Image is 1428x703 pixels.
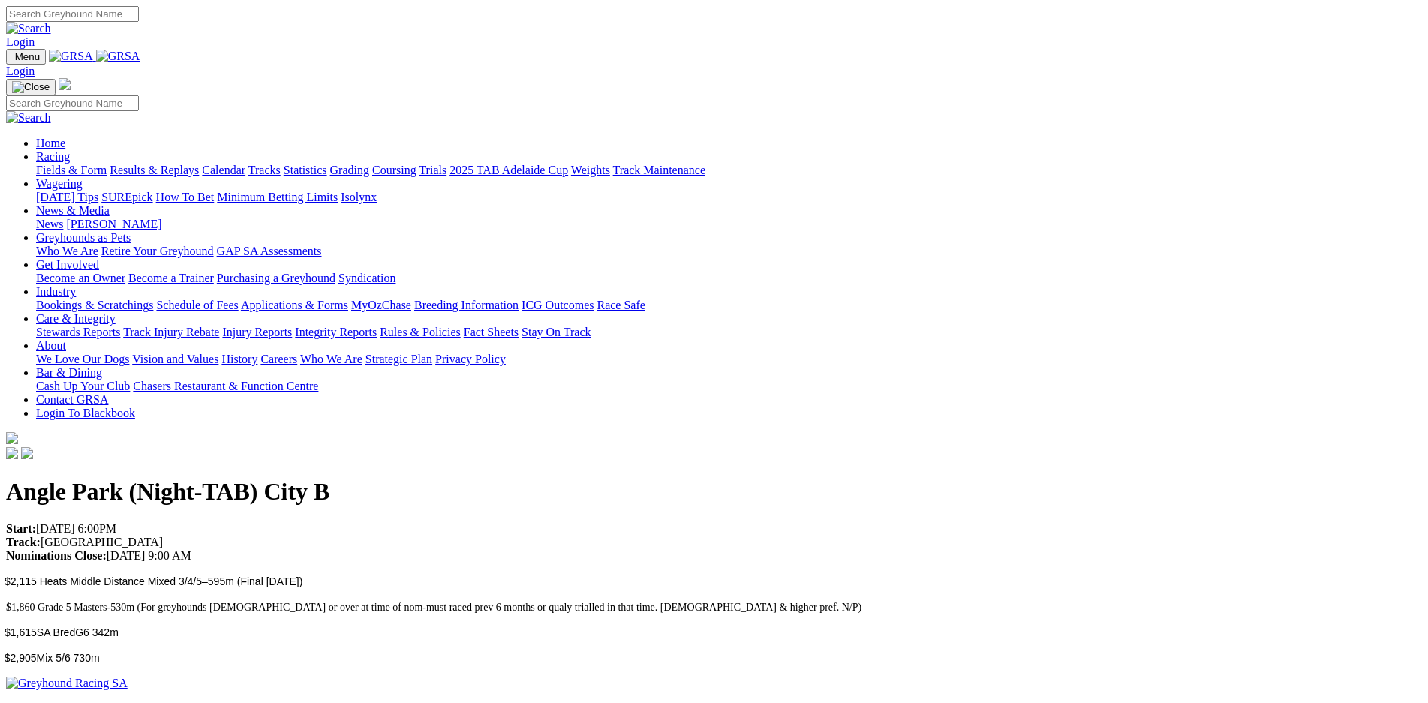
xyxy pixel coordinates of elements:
button: Toggle navigation [6,49,46,65]
img: logo-grsa-white.png [6,432,18,444]
a: Wagering [36,177,83,190]
div: Get Involved [36,272,1422,285]
a: Race Safe [597,299,645,311]
span: $2,115 Heats Middle Distance Mixed 3/4/5–595m (Final [DATE]) [5,575,302,587]
a: Rules & Policies [380,326,461,338]
a: Who We Are [36,245,98,257]
a: Schedule of Fees [156,299,238,311]
div: Industry [36,299,1422,312]
a: Careers [260,353,297,365]
button: Toggle navigation [6,79,56,95]
a: Results & Replays [110,164,199,176]
a: Stay On Track [522,326,591,338]
a: Fields & Form [36,164,107,176]
span: G6 342m [75,626,119,638]
span: Mix 5/6 730m [5,652,100,664]
a: Cash Up Your Club [36,380,130,392]
a: Get Involved [36,258,99,271]
img: logo-grsa-white.png [59,78,71,90]
a: Breeding Information [414,299,519,311]
a: Racing [36,150,70,163]
a: Stewards Reports [36,326,120,338]
a: Injury Reports [222,326,292,338]
a: Login To Blackbook [36,407,135,419]
a: Syndication [338,272,395,284]
img: GRSA [96,50,140,63]
a: MyOzChase [351,299,411,311]
img: facebook.svg [6,447,18,459]
strong: Start: [6,522,36,535]
div: Wagering [36,191,1422,204]
a: News & Media [36,204,110,217]
div: About [36,353,1422,366]
a: Minimum Betting Limits [217,191,338,203]
img: twitter.svg [21,447,33,459]
a: Calendar [202,164,245,176]
input: Search [6,95,139,111]
a: Track Maintenance [613,164,705,176]
span: $1,615 [5,626,37,638]
a: Retire Your Greyhound [101,245,214,257]
strong: Track: [6,536,41,548]
span: $1,860 Grade 5 Masters-530m (For greyhounds [DEMOGRAPHIC_DATA] or over at time of nom-must raced ... [6,602,861,613]
a: Chasers Restaurant & Function Centre [133,380,318,392]
a: Care & Integrity [36,312,116,325]
h1: Angle Park (Night-TAB) City B [6,478,1422,506]
div: Bar & Dining [36,380,1422,393]
a: Bookings & Scratchings [36,299,153,311]
a: GAP SA Assessments [217,245,322,257]
div: Greyhounds as Pets [36,245,1422,258]
a: Contact GRSA [36,393,108,406]
div: News & Media [36,218,1422,231]
a: Login [6,65,35,77]
img: Greyhound Racing SA [6,677,128,690]
a: Integrity Reports [295,326,377,338]
img: Search [6,22,51,35]
a: Strategic Plan [365,353,432,365]
a: ICG Outcomes [522,299,594,311]
img: GRSA [49,50,93,63]
img: Search [6,111,51,125]
p: [DATE] 6:00PM [GEOGRAPHIC_DATA] [DATE] 9:00 AM [6,522,1422,563]
a: Purchasing a Greyhound [217,272,335,284]
a: [DATE] Tips [36,191,98,203]
div: Care & Integrity [36,326,1422,339]
a: How To Bet [156,191,215,203]
a: Become a Trainer [128,272,214,284]
a: Track Injury Rebate [123,326,219,338]
a: Coursing [372,164,416,176]
a: History [221,353,257,365]
a: Bar & Dining [36,366,102,379]
a: Fact Sheets [464,326,519,338]
a: Isolynx [341,191,377,203]
span: Menu [15,51,40,62]
strong: Nominations Close: [6,549,107,562]
a: We Love Our Dogs [36,353,129,365]
a: 2025 TAB Adelaide Cup [449,164,568,176]
a: Tracks [248,164,281,176]
input: Search [6,6,139,22]
a: Industry [36,285,76,298]
a: SUREpick [101,191,152,203]
a: Become an Owner [36,272,125,284]
a: News [36,218,63,230]
span: $2,905 [5,652,37,664]
a: Vision and Values [132,353,218,365]
a: About [36,339,66,352]
a: Applications & Forms [241,299,348,311]
a: Weights [571,164,610,176]
span: SA Bred [37,626,119,638]
a: Login [6,35,35,48]
div: Racing [36,164,1422,177]
a: [PERSON_NAME] [66,218,161,230]
a: Statistics [284,164,327,176]
a: Trials [419,164,446,176]
a: Privacy Policy [435,353,506,365]
a: Grading [330,164,369,176]
a: Greyhounds as Pets [36,231,131,244]
img: Close [12,81,50,93]
a: Home [36,137,65,149]
a: Who We Are [300,353,362,365]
